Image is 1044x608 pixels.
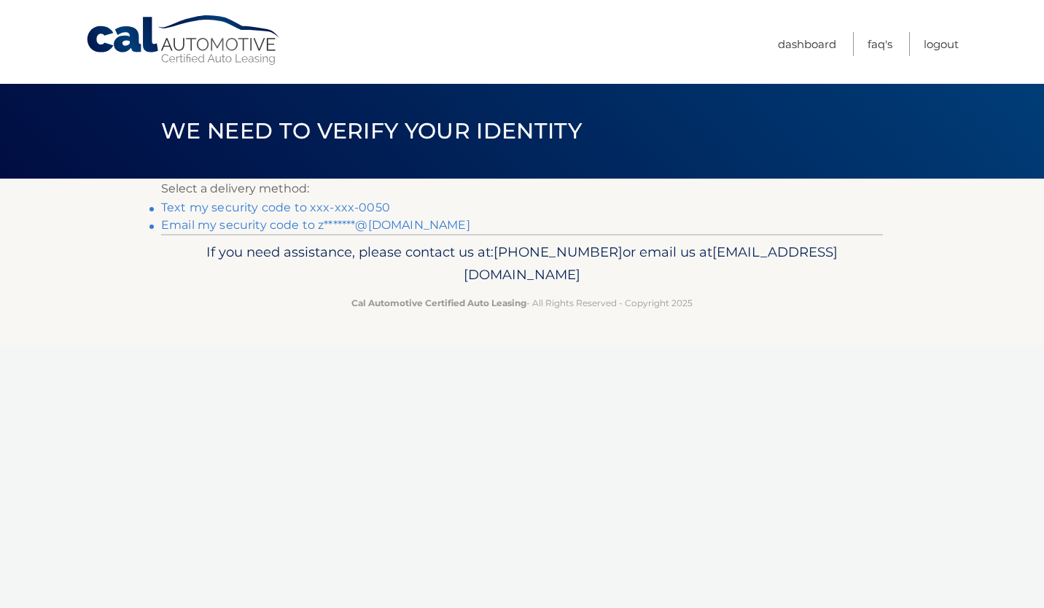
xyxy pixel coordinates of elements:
a: Logout [924,32,959,56]
a: Text my security code to xxx-xxx-0050 [161,200,390,214]
a: Cal Automotive [85,15,282,66]
strong: Cal Automotive Certified Auto Leasing [351,297,526,308]
p: If you need assistance, please contact us at: or email us at [171,241,873,287]
a: FAQ's [868,32,892,56]
p: - All Rights Reserved - Copyright 2025 [171,295,873,311]
span: We need to verify your identity [161,117,582,144]
p: Select a delivery method: [161,179,883,199]
a: Dashboard [778,32,836,56]
span: [PHONE_NUMBER] [494,243,623,260]
a: Email my security code to z*******@[DOMAIN_NAME] [161,218,470,232]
